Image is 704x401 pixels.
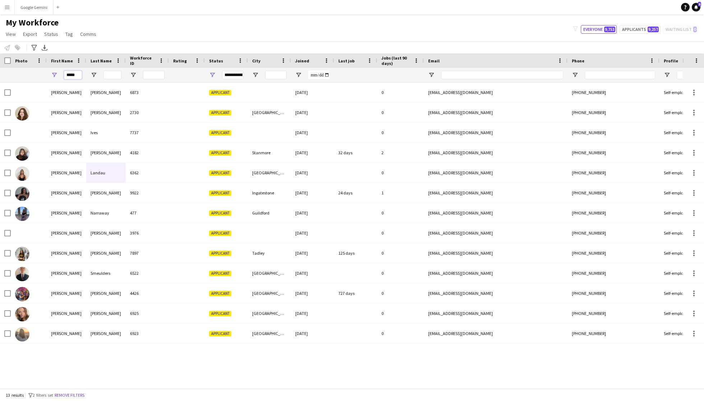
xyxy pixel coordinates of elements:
[377,324,424,343] div: 0
[377,263,424,283] div: 0
[51,72,57,78] button: Open Filter Menu
[209,271,231,276] span: Applicant
[47,324,86,343] div: [PERSON_NAME]
[581,25,617,34] button: Everyone9,753
[126,123,169,142] div: 7737
[377,82,424,102] div: 0
[126,183,169,203] div: 9922
[291,223,334,243] div: [DATE]
[86,183,126,203] div: [PERSON_NAME]
[15,166,29,181] img: Sasha Landau
[6,31,16,37] span: View
[64,71,82,79] input: First Name Filter Input
[568,143,659,162] div: [PHONE_NUMBER]
[91,72,97,78] button: Open Filter Menu
[568,103,659,122] div: [PHONE_NUMBER]
[291,243,334,263] div: [DATE]
[248,103,291,122] div: [GEOGRAPHIC_DATA]
[295,58,309,63] span: Joined
[86,123,126,142] div: Ives
[15,287,29,301] img: Sasha Wilkinson
[295,72,302,78] button: Open Filter Menu
[428,58,440,63] span: Email
[209,150,231,156] span: Applicant
[308,71,330,79] input: Joined Filter Input
[209,251,231,256] span: Applicant
[33,392,53,398] span: 2 filters set
[130,72,136,78] button: Open Filter Menu
[572,58,584,63] span: Phone
[209,130,231,136] span: Applicant
[86,303,126,323] div: [PERSON_NAME]
[143,71,165,79] input: Workforce ID Filter Input
[126,223,169,243] div: 3976
[86,203,126,223] div: Narraway
[568,163,659,183] div: [PHONE_NUMBER]
[126,143,169,162] div: 4182
[86,163,126,183] div: Landau
[291,163,334,183] div: [DATE]
[424,123,568,142] div: [EMAIL_ADDRESS][DOMAIN_NAME]
[441,71,563,79] input: Email Filter Input
[47,183,86,203] div: [PERSON_NAME]
[47,143,86,162] div: [PERSON_NAME]
[620,25,660,34] button: Applicants9,257
[572,72,578,78] button: Open Filter Menu
[209,190,231,196] span: Applicant
[291,263,334,283] div: [DATE]
[248,203,291,223] div: Guildford
[377,123,424,142] div: 0
[15,207,29,221] img: Sasha Narraway
[86,223,126,243] div: [PERSON_NAME]
[664,58,678,63] span: Profile
[248,303,291,323] div: [GEOGRAPHIC_DATA]
[248,143,291,162] div: Stanmore
[377,103,424,122] div: 0
[40,43,49,52] app-action-btn: Export XLSX
[291,183,334,203] div: [DATE]
[15,146,29,161] img: Sasha Jagsi
[377,223,424,243] div: 0
[47,82,86,102] div: [PERSON_NAME]
[15,0,54,14] button: Google Gemini
[248,263,291,283] div: [GEOGRAPHIC_DATA]
[15,187,29,201] img: Sasha Lawson
[126,82,169,102] div: 6873
[53,391,86,399] button: Remove filters
[15,247,29,261] img: Sasha Rosario
[648,27,659,32] span: 9,257
[377,203,424,223] div: 0
[51,58,73,63] span: First Name
[377,183,424,203] div: 1
[424,223,568,243] div: [EMAIL_ADDRESS][DOMAIN_NAME]
[126,243,169,263] div: 7897
[568,243,659,263] div: [PHONE_NUMBER]
[424,103,568,122] div: [EMAIL_ADDRESS][DOMAIN_NAME]
[568,183,659,203] div: [PHONE_NUMBER]
[265,71,287,79] input: City Filter Input
[209,110,231,115] span: Applicant
[77,29,99,39] a: Comms
[47,103,86,122] div: [PERSON_NAME]
[126,103,169,122] div: 2730
[291,303,334,323] div: [DATE]
[568,283,659,303] div: [PHONE_NUMBER]
[248,283,291,303] div: [GEOGRAPHIC_DATA]
[677,71,701,79] input: Profile Filter Input
[209,170,231,176] span: Applicant
[41,29,61,39] a: Status
[377,303,424,323] div: 0
[585,71,655,79] input: Phone Filter Input
[126,324,169,343] div: 6923
[47,243,86,263] div: [PERSON_NAME]
[209,72,216,78] button: Open Filter Menu
[47,203,86,223] div: [PERSON_NAME]
[381,55,411,66] span: Jobs (last 90 days)
[248,324,291,343] div: [GEOGRAPHIC_DATA]
[15,106,29,121] img: Sasha Hardy
[291,103,334,122] div: [DATE]
[126,303,169,323] div: 6925
[62,29,76,39] a: Tag
[568,303,659,323] div: [PHONE_NUMBER]
[209,291,231,296] span: Applicant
